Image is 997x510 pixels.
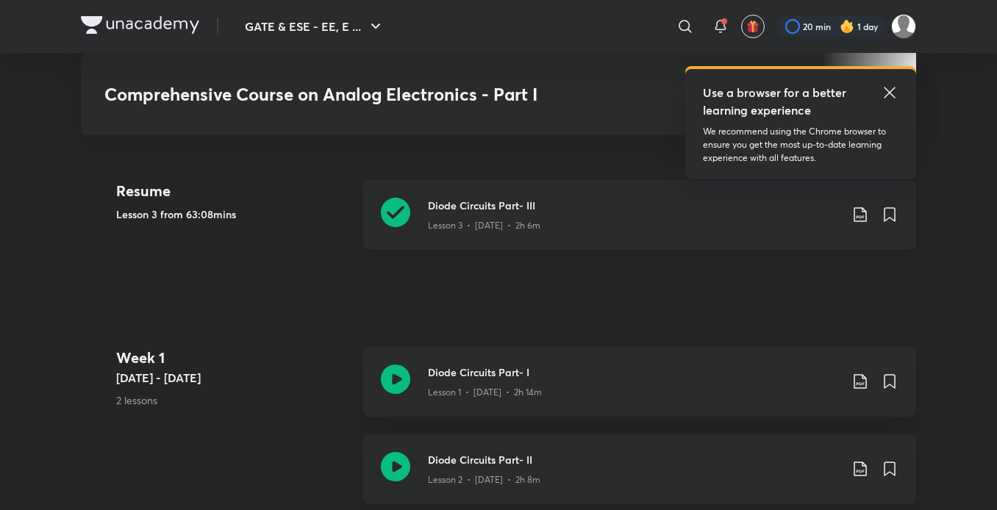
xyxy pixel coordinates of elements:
[428,198,840,213] h3: Diode Circuits Part- III
[116,180,351,202] h4: Resume
[428,219,540,232] p: Lesson 3 • [DATE] • 2h 6m
[236,12,393,41] button: GATE & ESE - EE, E ...
[116,347,351,369] h4: Week 1
[104,84,680,105] h3: Comprehensive Course on Analog Electronics - Part I
[746,20,760,33] img: avatar
[363,347,916,434] a: Diode Circuits Part- ILesson 1 • [DATE] • 2h 14m
[428,386,542,399] p: Lesson 1 • [DATE] • 2h 14m
[428,452,840,467] h3: Diode Circuits Part- II
[428,364,840,380] h3: Diode Circuits Part- I
[703,84,849,119] h5: Use a browser for a better learning experience
[741,15,765,38] button: avatar
[363,180,916,267] a: Diode Circuits Part- IIILesson 3 • [DATE] • 2h 6m
[116,369,351,387] h5: [DATE] - [DATE]
[116,392,351,408] p: 2 lessons
[81,16,199,37] a: Company Logo
[116,206,351,222] h5: Lesson 3 from 63:08mins
[703,125,898,165] p: We recommend using the Chrome browser to ensure you get the most up-to-date learning experience w...
[81,16,199,34] img: Company Logo
[840,19,854,34] img: streak
[428,473,540,486] p: Lesson 2 • [DATE] • 2h 8m
[891,14,916,39] img: Juhi Yaduwanshi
